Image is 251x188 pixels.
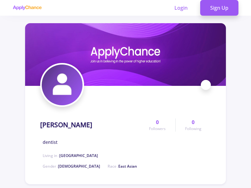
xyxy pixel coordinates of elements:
span: Following [185,126,201,132]
span: [GEOGRAPHIC_DATA] [59,153,98,158]
span: dentist [43,139,57,145]
h1: [PERSON_NAME] [40,121,92,129]
span: Gender : [43,164,100,169]
a: 0Following [175,118,211,132]
span: [DEMOGRAPHIC_DATA] [58,164,100,169]
span: Living in : [43,153,98,158]
a: 0Followers [140,118,175,132]
img: applychance logo text only [13,5,42,10]
span: Race : [108,164,137,169]
span: Followers [149,126,166,132]
img: hojjat hassanzadecover image [25,23,226,86]
span: 0 [156,118,159,126]
span: 0 [192,118,195,126]
img: hojjat hassanzadeavatar [42,65,83,105]
span: East Asian [118,164,137,169]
